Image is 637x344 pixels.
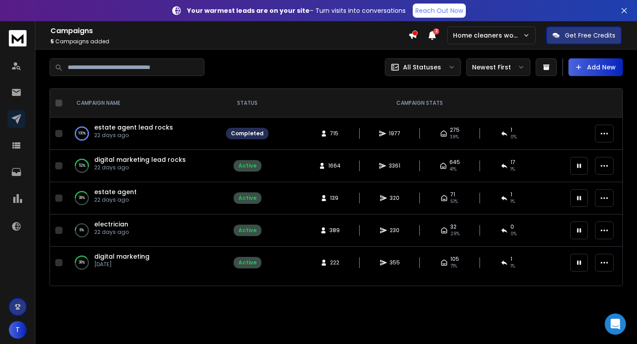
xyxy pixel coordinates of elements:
[450,191,455,198] span: 71
[328,162,341,169] span: 1664
[403,63,441,72] p: All Statuses
[510,191,512,198] span: 1
[390,227,399,234] span: 230
[238,162,257,169] div: Active
[94,187,137,196] a: estate agent
[450,223,457,230] span: 32
[330,227,340,234] span: 389
[466,58,530,76] button: Newest First
[94,220,128,229] a: electrician
[390,259,400,266] span: 355
[510,230,517,237] span: 0 %
[94,123,173,132] a: estate agent lead rocks
[78,129,86,138] p: 100 %
[80,226,84,235] p: 8 %
[238,259,257,266] div: Active
[66,150,221,182] td: 52%digital marketing lead rocks22 days ago
[568,58,623,76] button: Add New
[510,159,515,166] span: 17
[94,196,137,203] p: 22 days ago
[94,229,129,236] p: 22 days ago
[389,162,400,169] span: 3361
[79,258,85,267] p: 38 %
[187,6,406,15] p: – Turn visits into conversations
[66,118,221,150] td: 100%estate agent lead rocks22 days ago
[50,26,408,36] h1: Campaigns
[510,166,515,173] span: 1 %
[510,223,514,230] span: 0
[274,89,565,118] th: CAMPAIGN STATS
[413,4,466,18] a: Reach Out Now
[450,198,458,205] span: 51 %
[9,30,27,46] img: logo
[450,126,460,134] span: 275
[66,89,221,118] th: CAMPAIGN NAME
[565,31,615,40] p: Get Free Credits
[238,227,257,234] div: Active
[221,89,274,118] th: STATUS
[50,38,54,45] span: 5
[94,132,173,139] p: 22 days ago
[330,195,339,202] span: 139
[450,263,457,270] span: 71 %
[94,261,150,268] p: [DATE]
[9,321,27,339] button: T
[187,6,310,15] strong: Your warmest leads are on your site
[450,256,459,263] span: 105
[66,247,221,279] td: 38%digital marketing[DATE]
[238,195,257,202] div: Active
[449,166,457,173] span: 41 %
[79,161,85,170] p: 52 %
[50,38,408,45] p: Campaigns added
[433,28,439,34] span: 2
[390,195,399,202] span: 320
[94,164,186,171] p: 22 days ago
[510,198,515,205] span: 1 %
[605,313,626,335] div: Open Intercom Messenger
[94,155,186,164] a: digital marketing lead rocks
[510,256,512,263] span: 1
[415,6,463,15] p: Reach Out Now
[94,252,150,261] a: digital marketing
[450,134,459,141] span: 39 %
[330,130,339,137] span: 715
[330,259,339,266] span: 222
[66,182,221,214] td: 38%estate agent22 days ago
[546,27,622,44] button: Get Free Credits
[389,130,400,137] span: 1977
[231,130,264,137] div: Completed
[450,230,460,237] span: 29 %
[66,214,221,247] td: 8%electrician22 days ago
[449,159,460,166] span: 645
[510,126,512,134] span: 1
[453,31,523,40] p: Home cleaners workplace
[510,263,515,270] span: 1 %
[79,194,85,203] p: 38 %
[510,134,517,141] span: 0 %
